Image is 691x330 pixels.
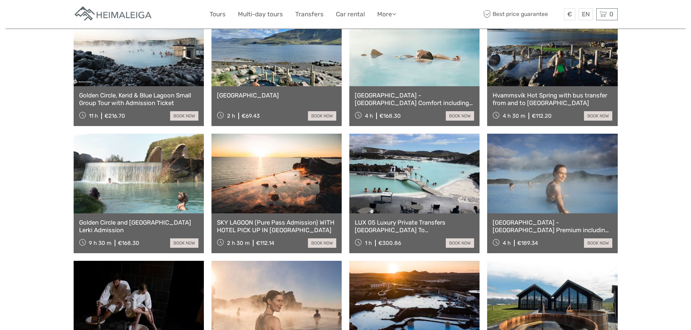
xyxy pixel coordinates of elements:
[584,238,612,248] a: book now
[377,9,396,20] a: More
[579,8,593,20] div: EN
[210,9,226,20] a: Tours
[355,92,474,106] a: [GEOGRAPHIC_DATA] - [GEOGRAPHIC_DATA] Comfort including admission
[170,238,198,248] a: book now
[217,92,336,99] a: [GEOGRAPHIC_DATA]
[493,92,612,106] a: Hvammsvík Hot Spring with bus transfer from and to [GEOGRAPHIC_DATA]
[532,113,552,119] div: €112.20
[118,240,139,246] div: €168.30
[308,238,336,248] a: book now
[503,240,511,246] span: 4 h
[365,113,373,119] span: 4 h
[89,113,98,119] span: 11 h
[104,113,125,119] div: €216.70
[83,11,92,20] button: Open LiveChat chat widget
[446,111,474,121] a: book now
[10,13,82,18] p: We're away right now. Please check back later!
[256,240,274,246] div: €112.14
[482,8,562,20] span: Best price guarantee
[517,240,538,246] div: €189.34
[355,219,474,234] a: LUX 05 Luxury Private Transfers [GEOGRAPHIC_DATA] To [GEOGRAPHIC_DATA]
[567,11,572,18] span: €
[336,9,365,20] a: Car rental
[584,111,612,121] a: book now
[503,113,525,119] span: 4 h 30 m
[217,219,336,234] a: SKY LAGOON (Pure Pass Admission) WITH HOTEL PICK UP IN [GEOGRAPHIC_DATA]
[379,113,401,119] div: €168.30
[74,5,153,23] img: Apartments in Reykjavik
[170,111,198,121] a: book now
[493,219,612,234] a: [GEOGRAPHIC_DATA] - [GEOGRAPHIC_DATA] Premium including admission
[238,9,283,20] a: Multi-day tours
[378,240,401,246] div: €300.86
[608,11,614,18] span: 0
[79,92,198,106] a: Golden Circle, Kerid & Blue Lagoon Small Group Tour with Admission Ticket
[242,113,260,119] div: €69.43
[89,240,111,246] span: 9 h 30 m
[446,238,474,248] a: book now
[227,240,250,246] span: 2 h 30 m
[295,9,324,20] a: Transfers
[308,111,336,121] a: book now
[365,240,372,246] span: 1 h
[79,219,198,234] a: Golden Circle and [GEOGRAPHIC_DATA] Lerki Admission
[227,113,235,119] span: 2 h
